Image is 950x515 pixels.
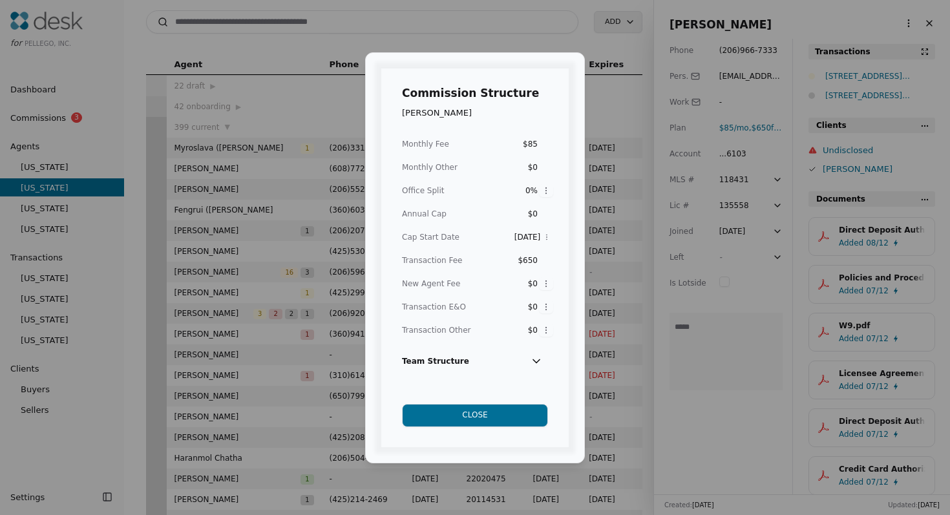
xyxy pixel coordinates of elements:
[402,277,507,290] div: New Agent Fee
[402,207,507,220] div: Annual Cap
[514,254,538,267] div: $650
[402,106,472,120] div: [PERSON_NAME]
[402,324,507,337] div: Transaction Other
[514,161,538,174] div: $0
[402,350,548,378] div: Team Structure
[402,231,507,244] div: Cap Start Date
[514,300,538,313] div: $0
[402,138,507,151] div: Monthly Fee
[402,254,507,267] div: Transaction Fee
[402,84,539,102] h1: Commission Structure
[402,404,548,427] button: Close
[514,184,538,197] div: 0%
[402,184,507,197] div: Office Split
[514,277,538,290] div: $0
[402,300,507,313] div: Transaction E&O
[514,324,538,337] div: $0
[514,207,538,220] div: $0
[402,161,507,174] div: Monthly Other
[514,138,538,151] div: $85
[512,231,540,244] div: [DATE]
